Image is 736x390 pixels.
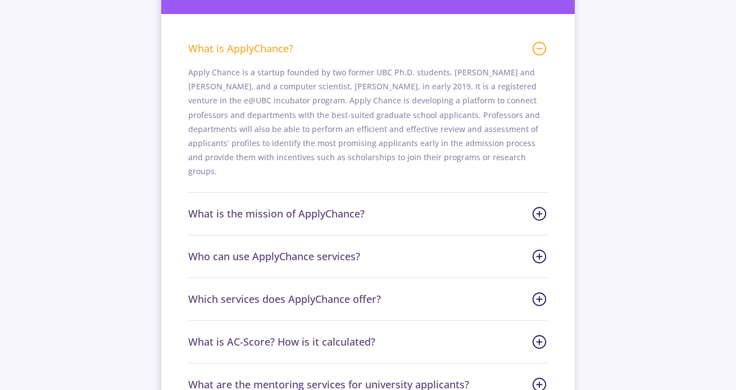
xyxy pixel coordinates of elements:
[188,249,548,264] span: Who can use ApplyChance services?
[188,292,548,307] span: Which services does ApplyChance offer?
[188,41,548,56] span: What is ApplyChance?
[188,334,548,350] span: What is AC-Score? How is it calculated?
[188,206,548,221] span: What is the mission of ApplyChance?
[188,65,548,179] p: Apply Chance is a startup founded by two former UBC Ph.D. students, [PERSON_NAME] and [PERSON_NAM...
